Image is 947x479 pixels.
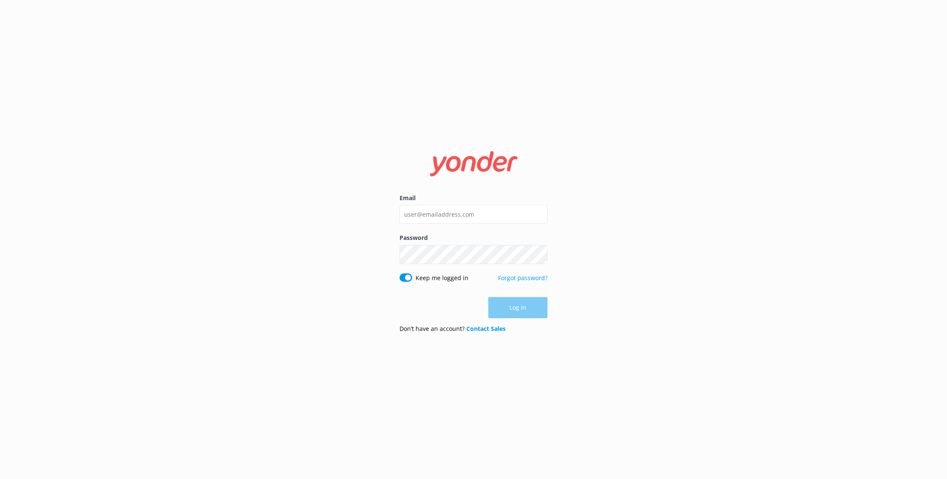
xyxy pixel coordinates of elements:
[466,325,506,333] a: Contact Sales
[400,193,547,203] label: Email
[400,324,506,333] p: Don’t have an account?
[416,273,468,283] label: Keep me logged in
[400,205,547,224] input: user@emailaddress.com
[531,246,547,263] button: Show password
[498,274,547,282] a: Forgot password?
[400,233,547,242] label: Password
